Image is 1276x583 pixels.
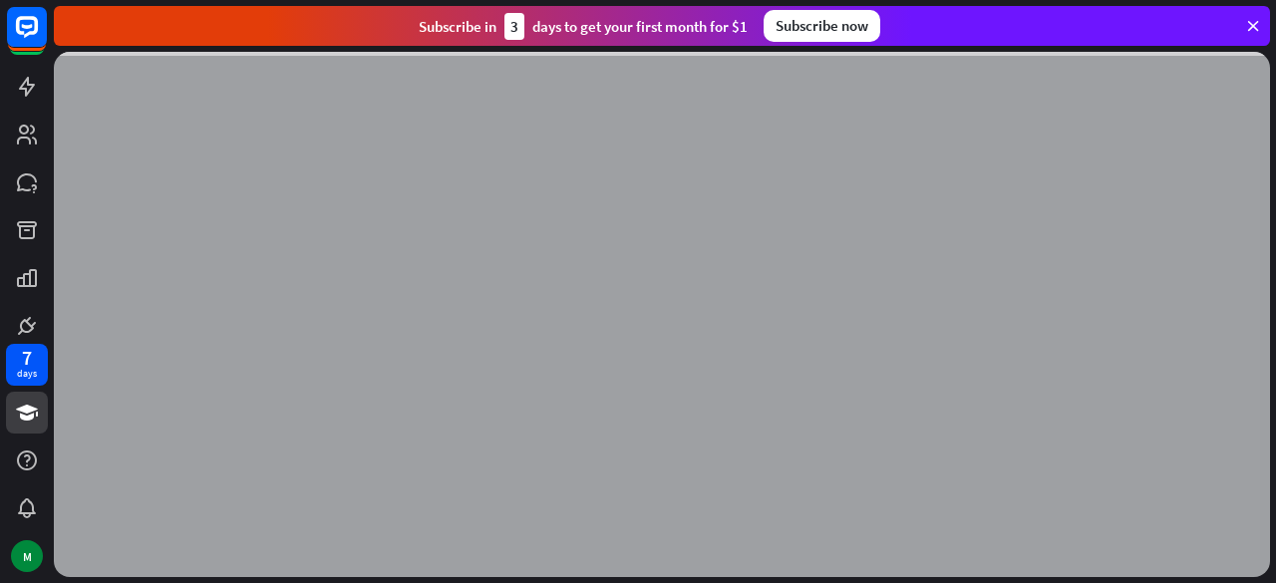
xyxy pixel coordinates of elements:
div: 3 [504,13,524,40]
div: 7 [22,349,32,367]
div: days [17,367,37,381]
div: M [11,540,43,572]
a: 7 days [6,344,48,386]
div: Subscribe in days to get your first month for $1 [419,13,748,40]
div: Subscribe now [764,10,880,42]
